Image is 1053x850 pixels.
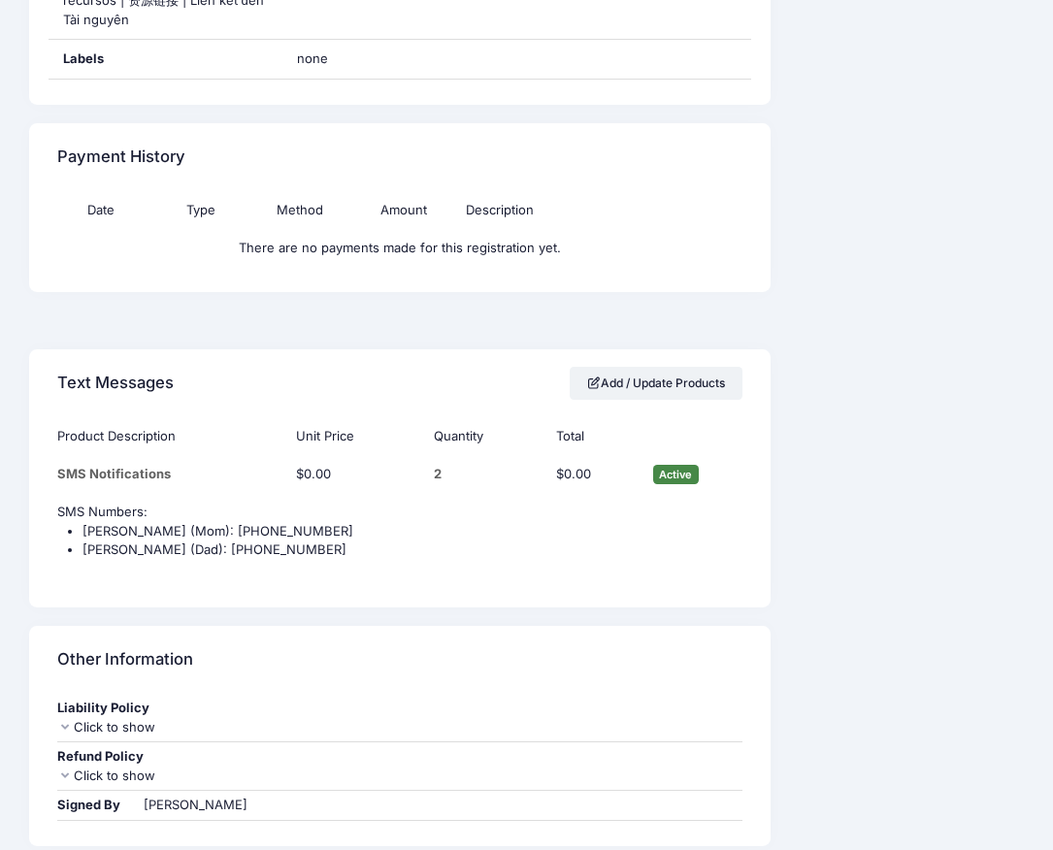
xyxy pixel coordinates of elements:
[352,191,456,229] th: Amount
[49,40,283,79] div: Labels
[248,191,352,229] th: Method
[456,191,742,229] th: Description
[82,540,741,560] li: [PERSON_NAME] (Dad): [PHONE_NUMBER]
[57,229,741,267] td: There are no payments made for this registration yet.
[57,699,741,718] div: Liability Policy
[57,718,741,737] div: Click to show
[57,494,741,582] td: SMS Numbers:
[297,49,540,69] span: none
[144,796,247,815] div: [PERSON_NAME]
[434,465,538,484] div: 2
[57,796,140,815] div: Signed By
[286,417,424,455] th: Unit Price
[57,455,286,494] td: SMS Notifications
[57,767,741,786] div: Click to show
[424,417,546,455] th: Quantity
[57,417,286,455] th: Product Description
[286,455,424,494] td: $0.00
[82,522,741,541] li: [PERSON_NAME] (Mom): [PHONE_NUMBER]
[153,191,248,229] th: Type
[547,417,643,455] th: Total
[570,367,742,400] a: Add / Update Products
[57,633,193,688] h4: Other Information
[57,747,741,767] div: Refund Policy
[57,355,174,410] h4: Text Messages
[547,455,643,494] td: $0.00
[57,191,152,229] th: Date
[653,465,699,483] span: Active
[57,130,185,185] h4: Payment History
